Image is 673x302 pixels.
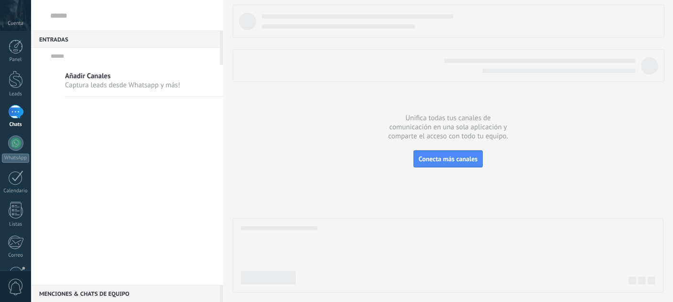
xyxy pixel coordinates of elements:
div: Calendario [2,188,30,194]
div: Chats [2,122,30,128]
div: Leads [2,91,30,97]
div: Listas [2,221,30,228]
div: Correo [2,252,30,259]
div: Menciones & Chats de equipo [31,285,220,302]
div: WhatsApp [2,154,29,163]
span: Conecta más canales [419,155,478,163]
button: Conecta más canales [413,150,483,167]
div: Panel [2,57,30,63]
span: Cuenta [8,21,23,27]
div: Entradas [31,31,220,48]
span: Captura leads desde Whatsapp y más! [65,81,180,90]
span: Añadir Canales [65,72,180,81]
